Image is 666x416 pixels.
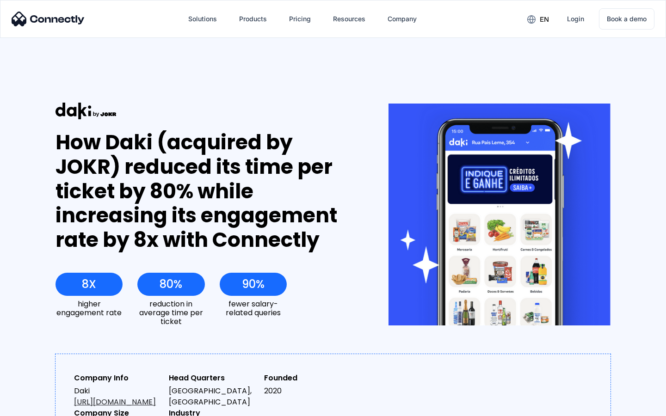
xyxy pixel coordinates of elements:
div: Daki [74,385,161,408]
div: 90% [242,278,265,291]
div: [GEOGRAPHIC_DATA], [GEOGRAPHIC_DATA] [169,385,256,408]
a: Pricing [282,8,318,30]
div: Login [567,12,584,25]
ul: Language list [18,400,55,413]
div: fewer salary-related queries [220,300,287,317]
div: 80% [160,278,182,291]
div: en [540,13,549,26]
div: How Daki (acquired by JOKR) reduced its time per ticket by 80% while increasing its engagement ra... [55,130,355,252]
div: 2020 [264,385,351,397]
div: Company [388,12,417,25]
img: Connectly Logo [12,12,85,26]
div: Head Quarters [169,373,256,384]
div: Company Info [74,373,161,384]
a: Book a demo [599,8,654,30]
div: Solutions [188,12,217,25]
div: higher engagement rate [55,300,123,317]
div: 8X [82,278,96,291]
div: Resources [333,12,365,25]
div: Founded [264,373,351,384]
a: [URL][DOMAIN_NAME] [74,397,156,407]
div: Products [239,12,267,25]
div: Pricing [289,12,311,25]
aside: Language selected: English [9,400,55,413]
div: reduction in average time per ticket [137,300,204,326]
a: Login [560,8,592,30]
